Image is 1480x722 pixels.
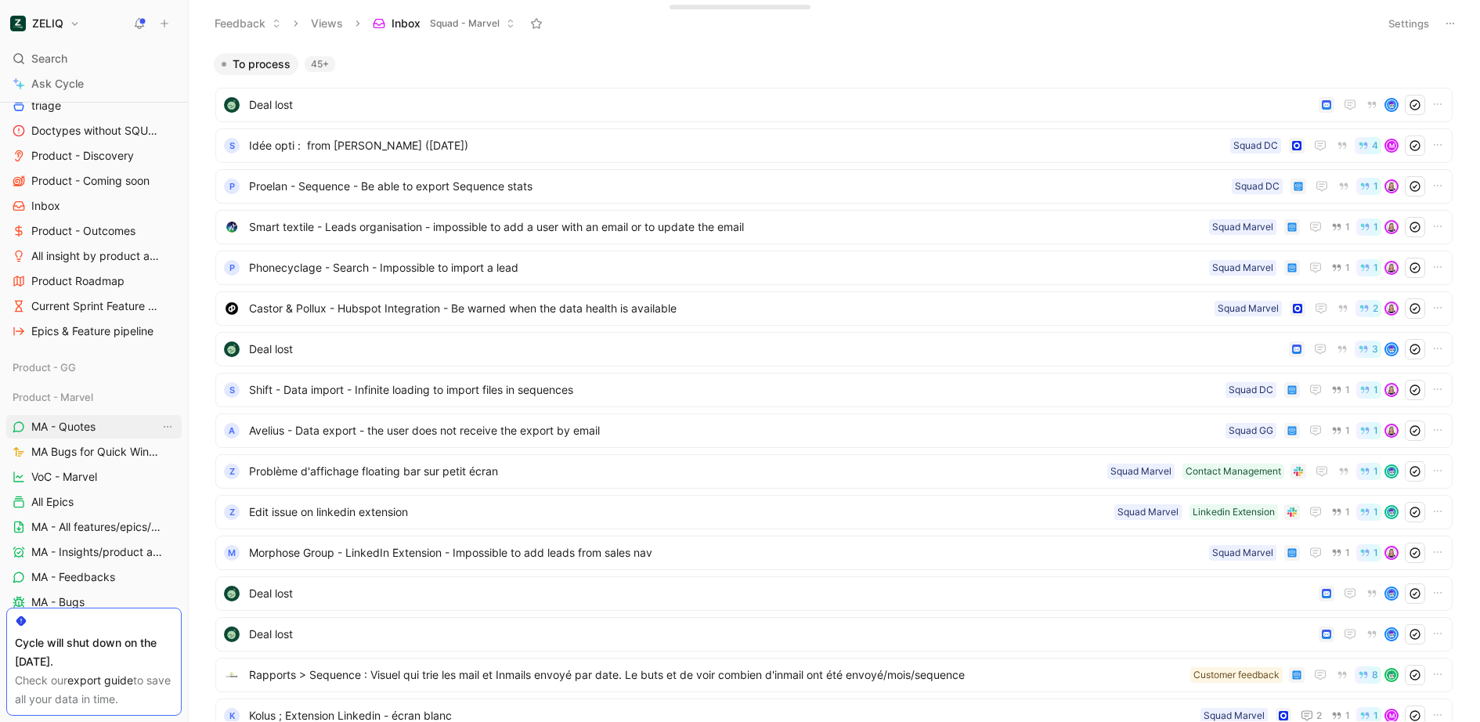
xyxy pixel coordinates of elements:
img: avatar [1386,262,1397,273]
span: Inbox [31,198,60,214]
img: ZELIQ [10,16,26,31]
span: 1 [1345,548,1350,558]
span: 1 [1374,467,1378,476]
div: Squad Marvel [1110,464,1171,479]
button: To process [214,53,298,75]
span: 1 [1374,263,1378,273]
div: a [224,423,240,439]
button: ZELIQZELIQ [6,13,84,34]
button: 1 [1356,504,1381,521]
img: logo [224,219,240,235]
span: Squad - Marvel [430,16,500,31]
span: Morphose Group - LinkedIn Extension - Impossible to add leads from sales nav [249,543,1203,562]
a: Product - Discovery [6,144,182,168]
button: 1 [1328,422,1353,439]
a: MA - All features/epics/bugs [6,515,182,539]
img: logo [224,586,240,601]
button: InboxSquad - Marvel [366,12,522,35]
span: 1 [1345,263,1350,273]
a: VoC - Marvel [6,465,182,489]
a: MMorphose Group - LinkedIn Extension - Impossible to add leads from sales navSquad Marvel11avatar [215,536,1453,570]
span: Epics & Feature pipeline [31,323,153,339]
div: s [224,382,240,398]
span: MA Bugs for Quick Wins days [31,444,162,460]
img: avatar [1386,670,1397,680]
div: z [224,464,240,479]
span: 1 [1374,426,1378,435]
span: MA - Bugs [31,594,85,610]
button: 8 [1355,666,1381,684]
img: logo [224,341,240,357]
button: 1 [1328,259,1353,276]
a: Doctypes without SQUAD [6,119,182,143]
a: export guide [67,673,133,687]
button: 2 [1355,300,1381,317]
a: logoDeal lost3avatar [215,332,1453,366]
button: 1 [1328,544,1353,561]
a: Product - Coming soon [6,169,182,193]
button: 1 [1356,218,1381,236]
button: 1 [1356,178,1381,195]
span: Deal lost [249,625,1312,644]
span: Problème d'affichage floating bar sur petit écran [249,462,1101,481]
span: 1 [1374,222,1378,232]
div: Squad DC [1233,138,1278,153]
span: 1 [1345,426,1350,435]
button: 1 [1356,381,1381,399]
span: Idée opti : from [PERSON_NAME] ([DATE]) [249,136,1224,155]
button: Feedback [208,12,288,35]
a: logoDeal lostavatar [215,88,1453,122]
button: View actions [160,419,175,435]
span: Smart textile - Leads organisation - impossible to add a user with an email or to update the email [249,218,1203,236]
a: Product Roadmap [6,269,182,293]
span: Product - GG [13,359,76,375]
span: 1 [1374,711,1378,720]
a: sIdée opti : from [PERSON_NAME] ([DATE])Squad DC4M [215,128,1453,163]
a: Ask Cycle [6,72,182,96]
a: MA Bugs for Quick Wins days [6,440,182,464]
span: Shift - Data import - Infinite loading to import files in sequences [249,381,1219,399]
div: Product - MarvelMA - QuotesView actionsMA Bugs for Quick Wins daysVoC - MarvelAll EpicsMA - All f... [6,385,182,714]
span: All Epics [31,494,74,510]
span: Product Roadmap [31,273,125,289]
a: aAvelius - Data export - the user does not receive the export by emailSquad GG11avatar [215,413,1453,448]
span: triage [31,98,61,114]
div: M [1386,710,1397,721]
div: z [224,504,240,520]
a: pProelan - Sequence - Be able to export Sequence statsSquad DC1avatar [215,169,1453,204]
button: 1 [1356,544,1381,561]
button: 3 [1355,341,1381,358]
img: logo [224,626,240,642]
span: Search [31,49,67,68]
img: avatar [1386,344,1397,355]
span: Ask Cycle [31,74,84,93]
div: Cycle will shut down on the [DATE]. [15,634,173,671]
img: logo [224,301,240,316]
span: Edit issue on linkedin extension [249,503,1108,522]
span: Current Sprint Feature pipeline [31,298,162,314]
div: Product - GG [6,356,182,379]
span: Castor & Pollux - Hubspot Integration - Be warned when the data health is available [249,299,1208,318]
button: Settings [1381,13,1436,34]
a: logoSmart textile - Leads organisation - impossible to add a user with an email or to update the ... [215,210,1453,244]
div: Squad Marvel [1117,504,1179,520]
span: 1 [1374,385,1378,395]
a: logoRapports > Sequence : Visuel qui trie les mail et Inmails envoyé par date. Le buts et de voir... [215,658,1453,692]
span: Deal lost [249,96,1312,114]
img: avatar [1386,99,1397,110]
img: avatar [1386,222,1397,233]
span: 1 [1345,507,1350,517]
div: Squad GG [1229,423,1273,439]
span: Doctypes without SQUAD [31,123,160,139]
div: M [1386,140,1397,151]
div: Linkedin Extension [1193,504,1275,520]
div: M [224,545,240,561]
button: 1 [1328,504,1353,521]
button: 1 [1328,381,1353,399]
div: Squad Marvel [1212,219,1273,235]
span: 1 [1374,507,1378,517]
a: logoCastor & Pollux - Hubspot Integration - Be warned when the data health is availableSquad Marv... [215,291,1453,326]
span: 1 [1374,548,1378,558]
span: Deal lost [249,340,1283,359]
a: MA - Insights/product area/date [6,540,182,564]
